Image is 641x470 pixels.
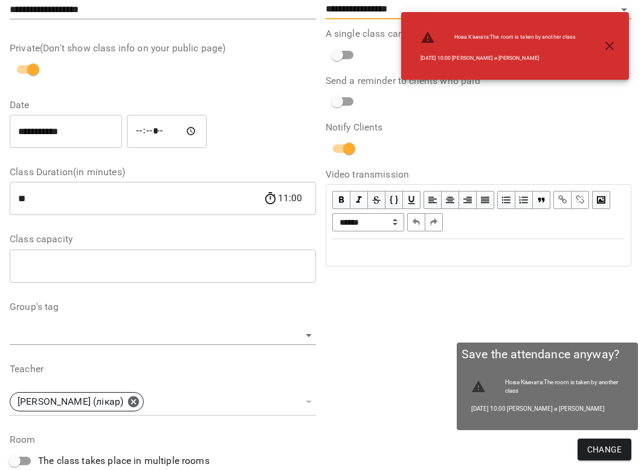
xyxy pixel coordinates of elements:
select: Block type [332,213,404,231]
span: The class takes place in multiple rooms [38,454,210,468]
label: Class Duration(in minutes) [10,167,316,177]
button: Image [592,191,610,209]
label: Video transmission [326,170,632,179]
li: [DATE] 10:00 [PERSON_NAME] и [PERSON_NAME] [411,50,585,67]
p: [PERSON_NAME] (лікар) [18,394,123,409]
button: Undo [407,213,425,231]
label: Send a reminder to clients who paid [326,76,632,86]
label: Date [10,100,316,110]
button: Align Right [459,191,477,209]
button: Link [553,191,572,209]
button: Blockquote [533,191,550,209]
button: Redo [425,213,443,231]
label: Private(Don't show class info on your public page) [10,43,316,53]
button: Remove Link [572,191,589,209]
button: Bold [332,191,350,209]
li: Нова Кімната : The room is taken by another class [411,25,585,50]
label: Group's tag [10,302,316,312]
button: Change [578,439,631,460]
label: Notify Clients [326,123,632,132]
div: Edit text [327,240,631,265]
button: UL [497,191,515,209]
label: Class capacity [10,234,316,244]
button: Italic [350,191,368,209]
button: Align Justify [477,191,494,209]
span: Change [587,442,622,457]
div: [PERSON_NAME] (лікар) [10,388,316,416]
div: [PERSON_NAME] (лікар) [10,392,144,411]
button: OL [515,191,533,209]
button: Monospace [385,191,403,209]
button: Underline [403,191,420,209]
label: Teacher [10,364,316,374]
span: Normal [332,213,404,231]
button: Strikethrough [368,191,385,209]
label: Room [10,435,316,445]
button: Align Left [424,191,442,209]
label: A single class can be booked online [326,29,632,39]
button: Align Center [442,191,459,209]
